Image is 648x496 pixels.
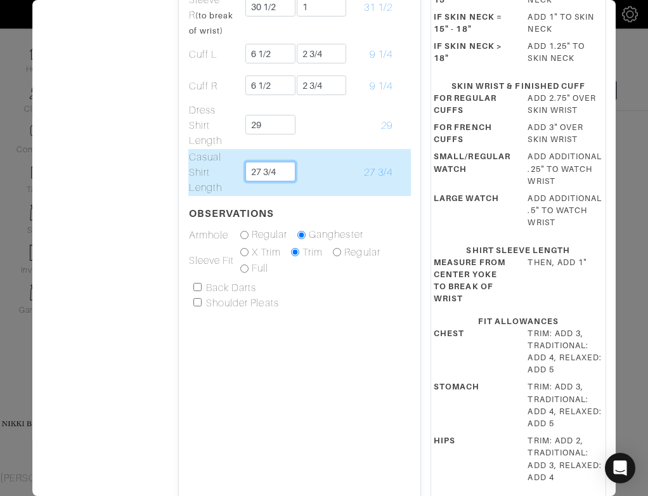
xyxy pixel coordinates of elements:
[424,256,518,305] dt: MEASURE FROM CENTER YOKE TO BREAK OF WRIST
[424,11,518,40] dt: IF SKIN NECK = 15" - 18"
[344,245,380,260] label: Regular
[252,227,287,242] label: Regular
[364,2,392,13] span: 31 1/2
[434,315,603,327] div: FIT ALLOWANCES
[370,49,392,60] span: 9 1/4
[206,280,257,296] label: Back Darts
[424,192,518,234] dt: LARGE WATCH
[519,11,612,35] dd: ADD 1" TO SKIN NECK
[381,120,392,131] span: 29
[364,167,392,178] span: 27 3/4
[424,434,518,488] dt: HIPS
[424,150,518,192] dt: SMALL/REGULAR WATCH
[188,39,240,70] td: Cuff L
[424,381,518,434] dt: STOMACH
[519,327,612,376] dd: TRIM: ADD 3, TRADITIONAL: ADD 4, RELAXED: ADD 5
[189,11,234,36] small: (to break of wrist)
[519,256,612,300] dd: THEN, ADD 1"
[302,245,323,260] label: Trim
[519,40,612,64] dd: ADD 1.25" TO SKIN NECK
[252,261,268,276] label: Full
[519,381,612,429] dd: TRIM: ADD 3, TRADITIONAL: ADD 4, RELAXED: ADD 5
[370,81,392,92] span: 9 1/4
[519,121,612,145] dd: ADD 3" OVER SKIN WRIST
[424,40,518,69] dt: IF SKIN NECK > 18"
[424,121,518,150] dt: FOR FRENCH CUFFS
[434,80,603,92] div: SKIN WRIST & FINISHED CUFF
[519,150,612,187] dd: ADD ADDITIONAL .25" TO WATCH WRIST
[206,296,279,311] label: Shoulder Pleats
[188,226,240,244] td: Armhole
[424,92,518,121] dt: FOR REGULAR CUFFS
[188,196,240,226] th: OBSERVATIONS
[519,192,612,229] dd: ADD ADDITIONAL .5" TO WATCH WRIST
[188,70,240,102] td: Cuff R
[188,149,240,196] td: Casual Shirt Length
[188,102,240,149] td: Dress Shirt Length
[188,244,240,278] td: Sleeve Fit
[424,327,518,381] dt: CHEST
[252,245,281,260] label: X Trim
[519,92,612,116] dd: ADD 2.75" OVER SKIN WRIST
[309,227,363,242] label: Ganghester
[434,244,603,256] div: SHIRT SLEEVE LENGTH
[519,434,612,483] dd: TRIM: ADD 2, TRADITIONAL: ADD 3, RELAXED: ADD 4
[605,453,635,483] div: Open Intercom Messenger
